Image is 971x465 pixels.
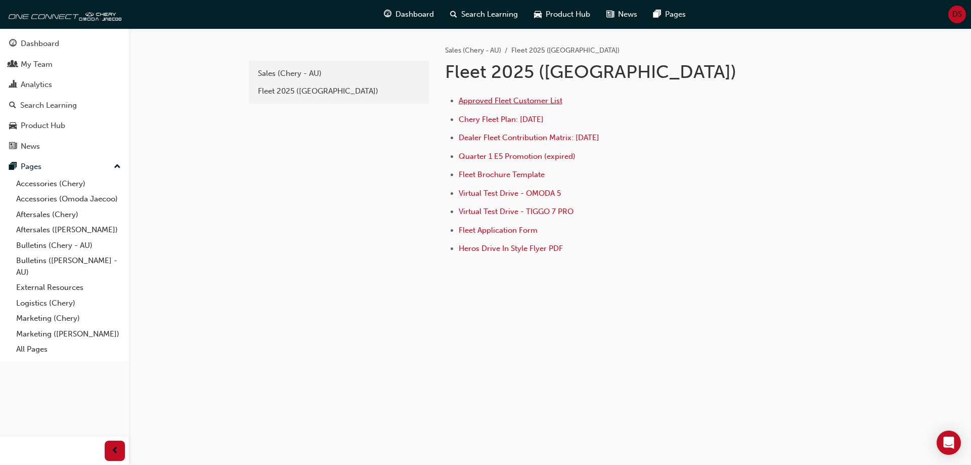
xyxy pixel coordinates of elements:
[12,326,125,342] a: Marketing ([PERSON_NAME])
[376,4,442,25] a: guage-iconDashboard
[9,80,17,90] span: chart-icon
[258,86,420,97] div: Fleet 2025 ([GEOGRAPHIC_DATA])
[4,34,125,53] a: Dashboard
[12,280,125,295] a: External Resources
[450,8,457,21] span: search-icon
[5,4,121,24] img: oneconnect
[459,189,561,198] a: Virtual Test Drive - OMODA 5
[459,207,573,216] a: Virtual Test Drive - TIGGO 7 PRO
[253,65,425,82] a: Sales (Chery - AU)
[665,9,686,20] span: Pages
[461,9,518,20] span: Search Learning
[395,9,434,20] span: Dashboard
[21,79,52,91] div: Analytics
[653,8,661,21] span: pages-icon
[21,38,59,50] div: Dashboard
[21,161,41,173] div: Pages
[937,431,961,455] div: Open Intercom Messenger
[948,6,966,23] button: DS
[459,133,599,142] a: Dealer Fleet Contribution Matrix: [DATE]
[21,59,53,70] div: My Team
[4,32,125,157] button: DashboardMy TeamAnalyticsSearch LearningProduct HubNews
[12,176,125,192] a: Accessories (Chery)
[253,82,425,100] a: Fleet 2025 ([GEOGRAPHIC_DATA])
[598,4,645,25] a: news-iconNews
[9,101,16,110] span: search-icon
[9,162,17,172] span: pages-icon
[606,8,614,21] span: news-icon
[459,96,562,105] a: Approved Fleet Customer List
[4,55,125,74] a: My Team
[12,253,125,280] a: Bulletins ([PERSON_NAME] - AU)
[459,152,576,161] a: Quarter 1 E5 Promotion (expired)
[12,342,125,357] a: All Pages
[4,157,125,176] button: Pages
[114,160,121,174] span: up-icon
[534,8,542,21] span: car-icon
[12,295,125,311] a: Logistics (Chery)
[546,9,590,20] span: Product Hub
[445,61,777,83] h1: Fleet 2025 ([GEOGRAPHIC_DATA])
[20,100,77,111] div: Search Learning
[4,116,125,135] a: Product Hub
[258,68,420,79] div: Sales (Chery - AU)
[445,46,501,55] a: Sales (Chery - AU)
[4,137,125,156] a: News
[459,244,563,253] a: Heros Drive In Style Flyer PDF
[459,226,538,235] a: Fleet Application Form
[511,45,620,57] li: Fleet 2025 ([GEOGRAPHIC_DATA])
[21,141,40,152] div: News
[12,207,125,223] a: Aftersales (Chery)
[21,120,65,132] div: Product Hub
[459,170,545,179] a: Fleet Brochure Template
[12,222,125,238] a: Aftersales ([PERSON_NAME])
[12,238,125,253] a: Bulletins (Chery - AU)
[111,445,119,457] span: prev-icon
[9,60,17,69] span: people-icon
[645,4,694,25] a: pages-iconPages
[384,8,391,21] span: guage-icon
[442,4,526,25] a: search-iconSearch Learning
[952,9,962,20] span: DS
[9,39,17,49] span: guage-icon
[4,96,125,115] a: Search Learning
[12,191,125,207] a: Accessories (Omoda Jaecoo)
[459,115,544,124] a: Chery Fleet Plan: [DATE]
[9,121,17,131] span: car-icon
[12,311,125,326] a: Marketing (Chery)
[618,9,637,20] span: News
[4,75,125,94] a: Analytics
[9,142,17,151] span: news-icon
[526,4,598,25] a: car-iconProduct Hub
